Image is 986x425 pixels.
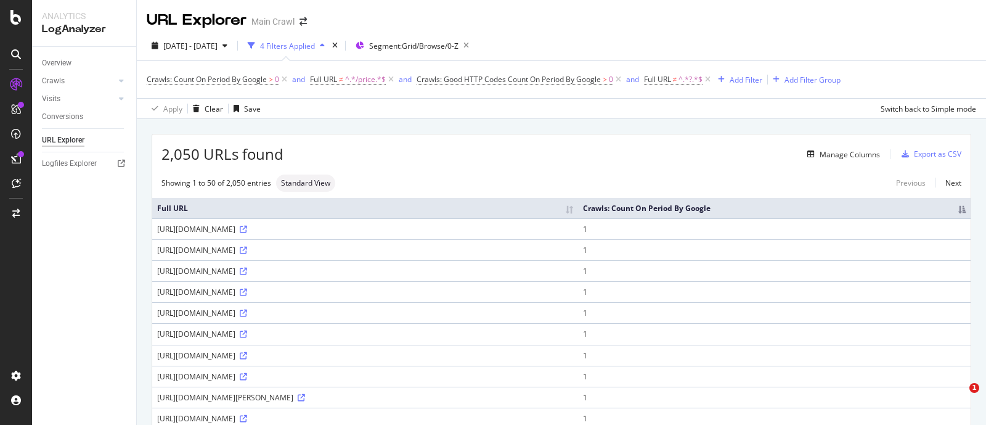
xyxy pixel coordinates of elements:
div: Visits [42,93,60,105]
th: Crawls: Count On Period By Google: activate to sort column descending [578,198,971,218]
button: 4 Filters Applied [243,36,330,56]
a: Next [935,174,961,192]
div: Add Filter Group [784,75,841,85]
button: Switch back to Simple mode [876,99,976,118]
button: and [626,73,639,85]
div: and [292,74,305,85]
span: Crawls: Good HTTP Codes Count On Period By Google [417,74,601,85]
div: 4 Filters Applied [260,41,315,51]
th: Full URL: activate to sort column ascending [152,198,578,218]
div: Main Crawl [251,15,295,28]
span: ≠ [673,74,677,85]
div: [URL][DOMAIN_NAME] [157,287,573,297]
span: Segment: Grid/Browse/0-Z [369,41,458,51]
td: 1 [578,218,971,239]
button: Manage Columns [802,147,880,162]
div: arrow-right-arrow-left [299,17,307,26]
td: 1 [578,366,971,387]
a: Overview [42,57,128,70]
div: and [399,74,412,85]
iframe: Intercom live chat [944,383,974,413]
button: Save [229,99,261,118]
span: 2,050 URLs found [161,144,283,165]
span: 1 [969,383,979,393]
td: 1 [578,345,971,366]
div: [URL][DOMAIN_NAME] [157,350,573,361]
div: [URL][DOMAIN_NAME] [157,413,573,424]
div: Conversions [42,110,83,123]
span: ≠ [339,74,343,85]
td: 1 [578,387,971,408]
div: Apply [163,104,182,114]
button: and [292,73,305,85]
div: Add Filter [730,75,762,85]
a: Conversions [42,110,128,123]
span: Standard View [281,179,330,187]
a: URL Explorer [42,134,128,147]
div: [URL][DOMAIN_NAME] [157,329,573,339]
div: Overview [42,57,71,70]
div: Export as CSV [914,149,961,159]
span: [DATE] - [DATE] [163,41,218,51]
span: Full URL [644,74,671,85]
button: Add Filter [713,72,762,87]
div: [URL][DOMAIN_NAME] [157,308,573,318]
div: Crawls [42,75,65,88]
button: Export as CSV [897,144,961,164]
a: Visits [42,93,115,105]
div: Switch back to Simple mode [881,104,976,114]
div: neutral label [276,175,335,192]
td: 1 [578,302,971,323]
td: 1 [578,323,971,344]
button: Clear [188,99,223,118]
span: 0 [609,71,613,88]
div: Analytics [42,10,126,22]
div: URL Explorer [42,134,84,147]
td: 1 [578,260,971,281]
div: LogAnalyzer [42,22,126,36]
div: Logfiles Explorer [42,157,97,170]
div: Clear [205,104,223,114]
a: Crawls [42,75,115,88]
span: Full URL [310,74,337,85]
button: and [399,73,412,85]
button: [DATE] - [DATE] [147,36,232,56]
div: URL Explorer [147,10,246,31]
div: [URL][DOMAIN_NAME] [157,224,573,234]
td: 1 [578,239,971,260]
td: 1 [578,281,971,302]
a: Logfiles Explorer [42,157,128,170]
div: times [330,39,340,52]
div: [URL][DOMAIN_NAME] [157,245,573,255]
span: > [603,74,607,85]
span: Crawls: Count On Period By Google [147,74,267,85]
div: and [626,74,639,85]
div: [URL][DOMAIN_NAME] [157,371,573,382]
button: Segment:Grid/Browse/0-Z [351,36,474,56]
span: 0 [275,71,279,88]
div: [URL][DOMAIN_NAME][PERSON_NAME] [157,392,573,403]
div: Showing 1 to 50 of 2,050 entries [161,178,271,188]
span: ^.*/price.*$ [345,71,386,88]
span: > [269,74,273,85]
button: Apply [147,99,182,118]
div: [URL][DOMAIN_NAME] [157,266,573,276]
button: Add Filter Group [768,72,841,87]
div: Save [244,104,261,114]
div: Manage Columns [820,149,880,160]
